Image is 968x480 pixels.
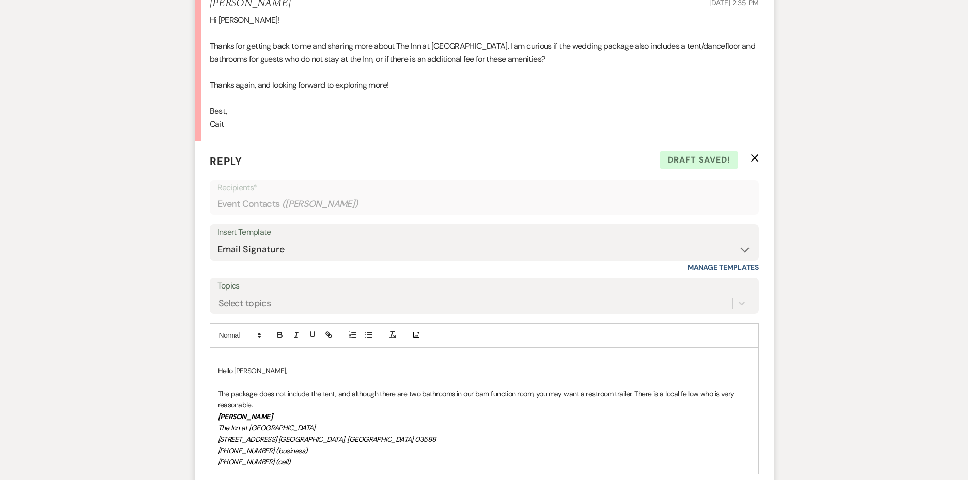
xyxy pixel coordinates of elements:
[210,118,759,131] p: Cait
[282,197,358,211] span: ( [PERSON_NAME] )
[210,40,759,66] p: Thanks for getting back to me and sharing more about The Inn at [GEOGRAPHIC_DATA]. I am curious i...
[210,105,759,118] p: Best,
[210,154,242,168] span: Reply
[218,423,315,432] em: The Inn at [GEOGRAPHIC_DATA]
[218,388,751,411] p: The package does not include the tent, and although there are two bathrooms in our barn function ...
[210,14,759,27] p: Hi [PERSON_NAME]!
[217,194,751,214] div: Event Contacts
[210,79,759,92] p: Thanks again, and looking forward to exploring more!
[217,225,751,240] div: Insert Template
[218,296,271,310] div: Select topics
[688,263,759,272] a: Manage Templates
[217,279,751,294] label: Topics
[660,151,738,169] span: Draft saved!
[218,457,290,466] em: [PHONE_NUMBER] (cell)
[217,181,751,195] p: Recipients*
[218,412,273,421] em: [PERSON_NAME]
[218,446,307,455] em: [PHONE_NUMBER] (business)
[218,435,436,444] em: [STREET_ADDRESS] [GEOGRAPHIC_DATA], [GEOGRAPHIC_DATA] 03588
[218,365,751,376] p: Hello [PERSON_NAME],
